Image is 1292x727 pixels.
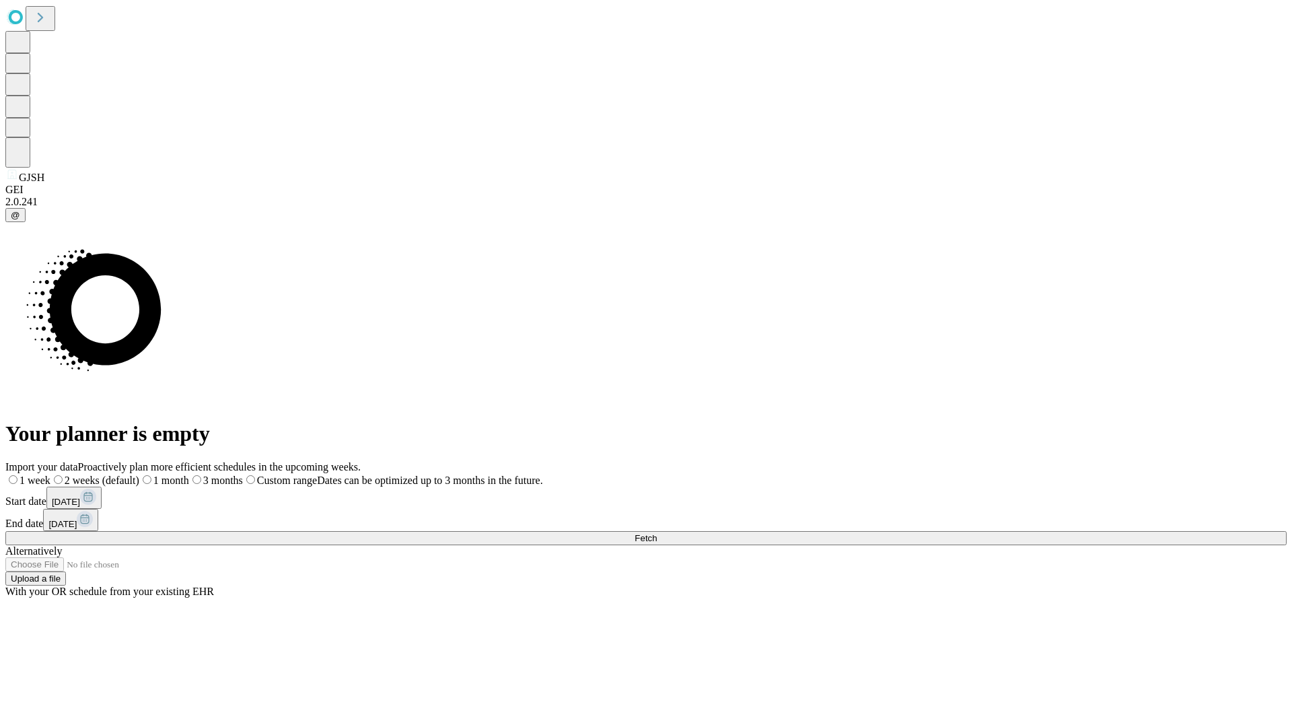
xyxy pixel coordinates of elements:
button: Fetch [5,531,1287,545]
span: Import your data [5,461,78,473]
input: Custom rangeDates can be optimized up to 3 months in the future. [246,475,255,484]
span: Fetch [635,533,657,543]
button: Upload a file [5,572,66,586]
input: 2 weeks (default) [54,475,63,484]
input: 1 week [9,475,17,484]
span: [DATE] [52,497,80,507]
div: End date [5,509,1287,531]
button: [DATE] [43,509,98,531]
span: 1 week [20,475,50,486]
span: Alternatively [5,545,62,557]
span: 3 months [203,475,243,486]
span: GJSH [19,172,44,183]
span: Proactively plan more efficient schedules in the upcoming weeks. [78,461,361,473]
input: 3 months [192,475,201,484]
span: 1 month [153,475,189,486]
div: GEI [5,184,1287,196]
h1: Your planner is empty [5,421,1287,446]
div: 2.0.241 [5,196,1287,208]
input: 1 month [143,475,151,484]
button: [DATE] [46,487,102,509]
span: Custom range [257,475,317,486]
span: 2 weeks (default) [65,475,139,486]
div: Start date [5,487,1287,509]
span: Dates can be optimized up to 3 months in the future. [317,475,542,486]
button: @ [5,208,26,222]
span: With your OR schedule from your existing EHR [5,586,214,597]
span: [DATE] [48,519,77,529]
span: @ [11,210,20,220]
